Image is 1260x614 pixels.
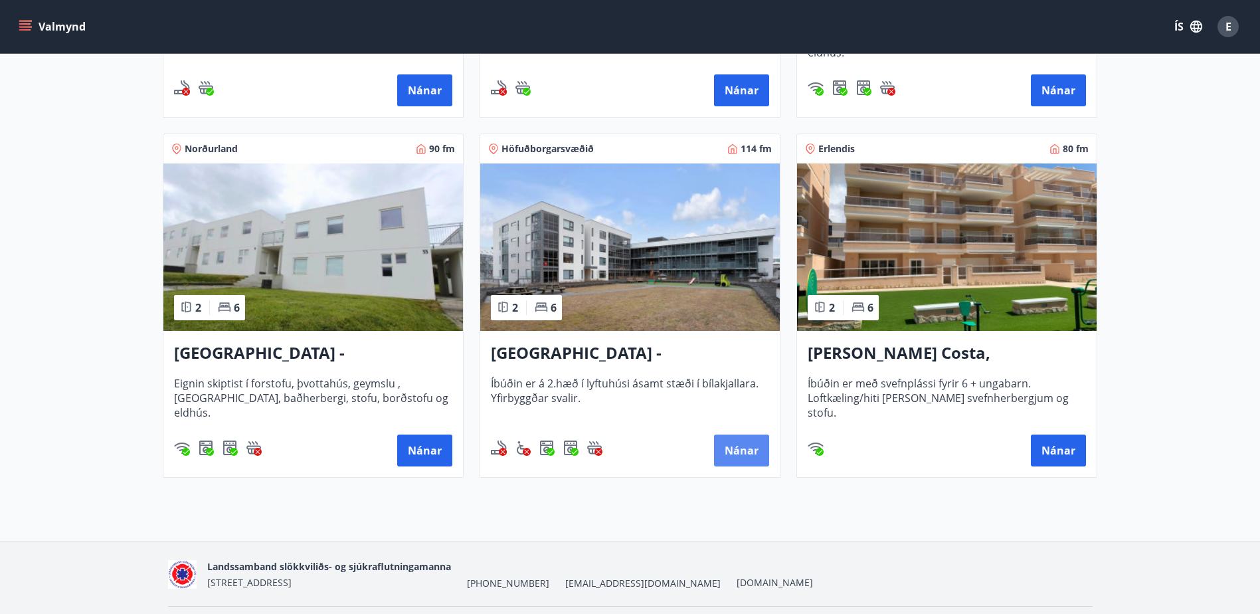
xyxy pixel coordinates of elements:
img: Dl16BY4EX9PAW649lg1C3oBuIaAsR6QVDQBO2cTm.svg [539,440,555,456]
div: Heitur pottur [198,80,214,96]
div: Þurrkari [855,80,871,96]
img: 8IYIKVZQyRlUC6HQIIUSdjpPGRncJsz2RzLgWvp4.svg [515,440,531,456]
h3: [GEOGRAPHIC_DATA] - [GEOGRAPHIC_DATA] 33, NEÐRI HÆÐ [174,342,452,365]
img: HJRyFFsYp6qjeUYhR4dAD8CaCEsnIFYZ05miwXoh.svg [808,440,824,456]
a: [DOMAIN_NAME] [737,576,813,589]
button: menu [16,15,91,39]
span: 90 fm [429,142,455,155]
span: Höfuðborgarsvæðið [501,142,594,155]
div: Þvottavél [832,80,848,96]
span: Íbúðin er með svefnplássi fyrir 6 + ungabarn. Loftkæling/hiti [PERSON_NAME] svefnherbergjum og st... [808,376,1086,420]
span: E [1225,19,1231,34]
div: Þráðlaust net [808,440,824,456]
button: Nánar [1031,435,1086,466]
h3: [GEOGRAPHIC_DATA] - Grandavegur 42F, íbúð 205 [491,342,769,365]
span: 6 [551,300,557,315]
div: Heitur pottur [586,440,602,456]
span: 6 [867,300,873,315]
img: Paella dish [163,163,463,331]
img: QNIUl6Cv9L9rHgMXwuzGLuiJOj7RKqxk9mBFPqjq.svg [174,80,190,96]
div: Þráðlaust net [174,440,190,456]
button: Nánar [714,74,769,106]
img: hddCLTAnxqFUMr1fxmbGG8zWilo2syolR0f9UjPn.svg [222,440,238,456]
img: hddCLTAnxqFUMr1fxmbGG8zWilo2syolR0f9UjPn.svg [563,440,579,456]
div: Heitur pottur [515,80,531,96]
button: Nánar [397,435,452,466]
span: 114 fm [741,142,772,155]
div: Reykingar / Vape [174,80,190,96]
span: Norðurland [185,142,238,155]
img: h89QDIuHlAdpqTriuIvuEWkTH976fOgBEOOeu1mi.svg [586,440,602,456]
span: 2 [512,300,518,315]
img: h89QDIuHlAdpqTriuIvuEWkTH976fOgBEOOeu1mi.svg [246,440,262,456]
img: QNIUl6Cv9L9rHgMXwuzGLuiJOj7RKqxk9mBFPqjq.svg [491,80,507,96]
span: Íbúðin er á 2.hæð í lyftuhúsi ásamt stæði í bílakjallara. Yfirbyggðar svalir. [491,376,769,420]
div: Þvottavél [539,440,555,456]
img: Paella dish [797,163,1097,331]
img: QNIUl6Cv9L9rHgMXwuzGLuiJOj7RKqxk9mBFPqjq.svg [491,440,507,456]
img: h89QDIuHlAdpqTriuIvuEWkTH976fOgBEOOeu1mi.svg [515,80,531,96]
img: 5co5o51sp293wvT0tSE6jRQ7d6JbxoluH3ek357x.png [168,560,197,589]
span: Landssamband slökkviliðs- og sjúkraflutningamanna [207,560,451,573]
div: Þurrkari [563,440,579,456]
button: Nánar [714,435,769,466]
span: [EMAIL_ADDRESS][DOMAIN_NAME] [565,577,721,590]
div: Reykingar / Vape [491,80,507,96]
button: ÍS [1167,15,1210,39]
img: h89QDIuHlAdpqTriuIvuEWkTH976fOgBEOOeu1mi.svg [879,80,895,96]
img: HJRyFFsYp6qjeUYhR4dAD8CaCEsnIFYZ05miwXoh.svg [808,80,824,96]
div: Heitur pottur [879,80,895,96]
button: E [1212,11,1244,43]
h3: [PERSON_NAME] Costa, [GEOGRAPHIC_DATA] [808,342,1086,365]
div: Þvottavél [198,440,214,456]
span: 2 [829,300,835,315]
img: Dl16BY4EX9PAW649lg1C3oBuIaAsR6QVDQBO2cTm.svg [832,80,848,96]
div: Aðgengi fyrir hjólastól [515,440,531,456]
span: [PHONE_NUMBER] [467,577,549,590]
div: Þráðlaust net [808,80,824,96]
span: 80 fm [1063,142,1089,155]
img: Paella dish [480,163,780,331]
button: Nánar [1031,74,1086,106]
span: [STREET_ADDRESS] [207,576,292,589]
button: Nánar [397,74,452,106]
span: Eignin skiptist í forstofu, þvottahús, geymslu , [GEOGRAPHIC_DATA], baðherbergi, stofu, borðstofu... [174,376,452,420]
div: Þurrkari [222,440,238,456]
img: Dl16BY4EX9PAW649lg1C3oBuIaAsR6QVDQBO2cTm.svg [198,440,214,456]
span: Erlendis [818,142,855,155]
span: 2 [195,300,201,315]
div: Heitur pottur [246,440,262,456]
img: HJRyFFsYp6qjeUYhR4dAD8CaCEsnIFYZ05miwXoh.svg [174,440,190,456]
div: Reykingar / Vape [491,440,507,456]
img: hddCLTAnxqFUMr1fxmbGG8zWilo2syolR0f9UjPn.svg [855,80,871,96]
span: 6 [234,300,240,315]
img: h89QDIuHlAdpqTriuIvuEWkTH976fOgBEOOeu1mi.svg [198,80,214,96]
